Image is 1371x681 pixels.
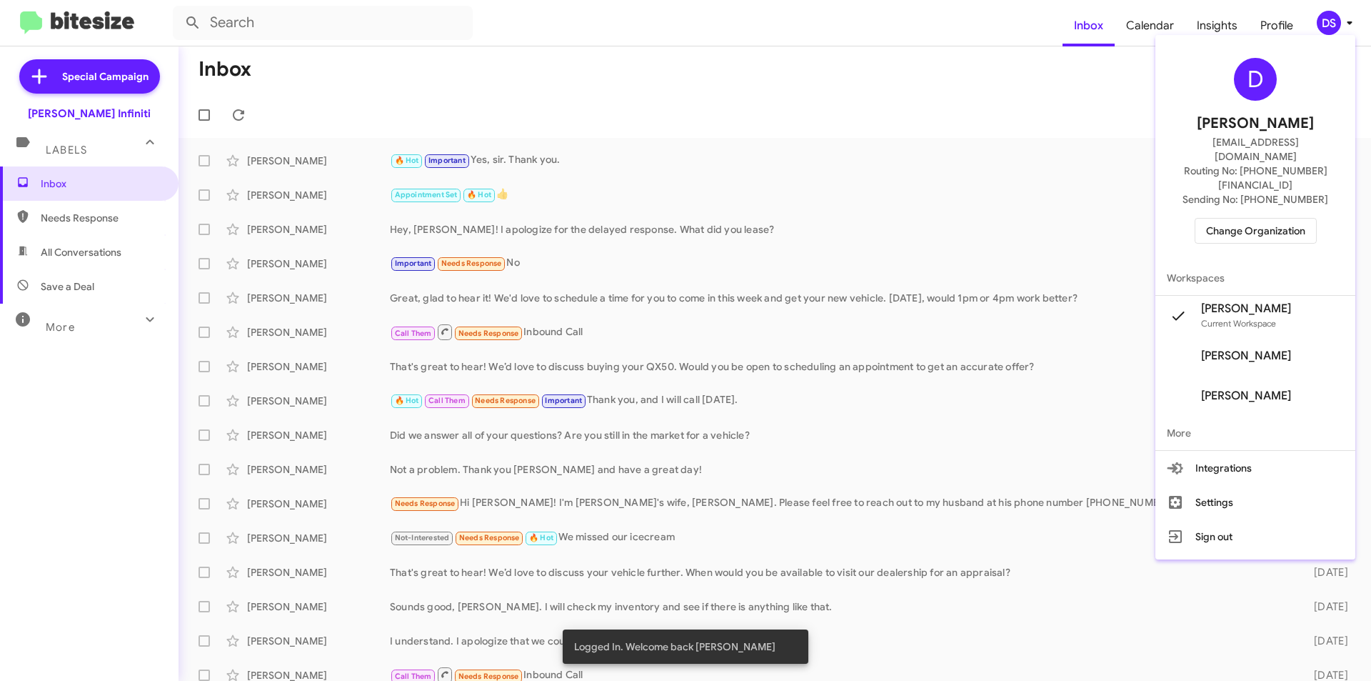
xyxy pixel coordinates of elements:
span: Current Workspace [1201,318,1276,329]
span: More [1155,416,1355,450]
span: Change Organization [1206,219,1305,243]
span: [PERSON_NAME] [1197,112,1314,135]
span: [PERSON_NAME] [1201,302,1291,316]
span: [EMAIL_ADDRESS][DOMAIN_NAME] [1172,135,1338,164]
span: [PERSON_NAME] [1201,349,1291,363]
button: Integrations [1155,451,1355,485]
button: Change Organization [1195,218,1317,244]
button: Sign out [1155,520,1355,554]
span: Routing No: [PHONE_NUMBER][FINANCIAL_ID] [1172,164,1338,192]
span: Workspaces [1155,261,1355,295]
button: Settings [1155,485,1355,520]
span: Sending No: [PHONE_NUMBER] [1182,192,1328,207]
div: D [1234,58,1277,101]
span: [PERSON_NAME] [1201,389,1291,403]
